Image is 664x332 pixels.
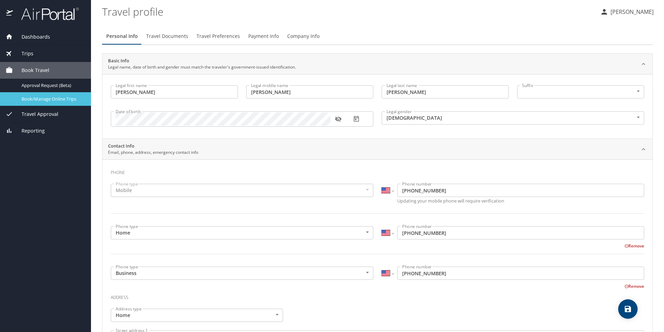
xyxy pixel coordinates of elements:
[382,111,644,125] div: [DEMOGRAPHIC_DATA]
[111,184,373,197] div: Mobile
[287,32,319,41] span: Company Info
[597,6,656,18] button: [PERSON_NAME]
[13,33,50,41] span: Dashboards
[102,54,653,74] div: Basic InfoLegal name, date of birth and gender must match the traveler's government-issued identi...
[13,127,45,135] span: Reporting
[6,7,14,21] img: icon-airportal.png
[248,32,279,41] span: Payment Info
[14,7,79,21] img: airportal-logo.png
[108,64,296,70] p: Legal name, date of birth and gender must match the traveler's government-issued identification.
[102,74,653,139] div: Basic InfoLegal name, date of birth and gender must match the traveler's government-issued identi...
[108,143,198,150] h2: Contact Info
[111,165,644,177] h3: Phone
[13,66,49,74] span: Book Travel
[111,226,373,239] div: Home
[146,32,188,41] span: Travel Documents
[102,1,595,22] h1: Travel profile
[22,96,83,102] span: Book/Manage Online Trips
[624,243,644,249] button: Remove
[13,50,33,57] span: Trips
[624,283,644,289] button: Remove
[102,28,653,45] div: Profile
[111,290,644,302] h3: Address
[22,82,83,89] span: Approval Request (Beta)
[197,32,240,41] span: Travel Preferences
[111,309,283,322] div: Home
[517,85,644,98] div: ​
[108,57,296,64] h2: Basic Info
[106,32,138,41] span: Personal Info
[618,299,638,319] button: save
[102,139,653,160] div: Contact InfoEmail, phone, address, emergency contact info
[608,8,654,16] p: [PERSON_NAME]
[108,149,198,156] p: Email, phone, address, emergency contact info
[13,110,58,118] span: Travel Approval
[397,199,644,203] p: Updating your mobile phone will require verification
[111,267,373,280] div: Business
